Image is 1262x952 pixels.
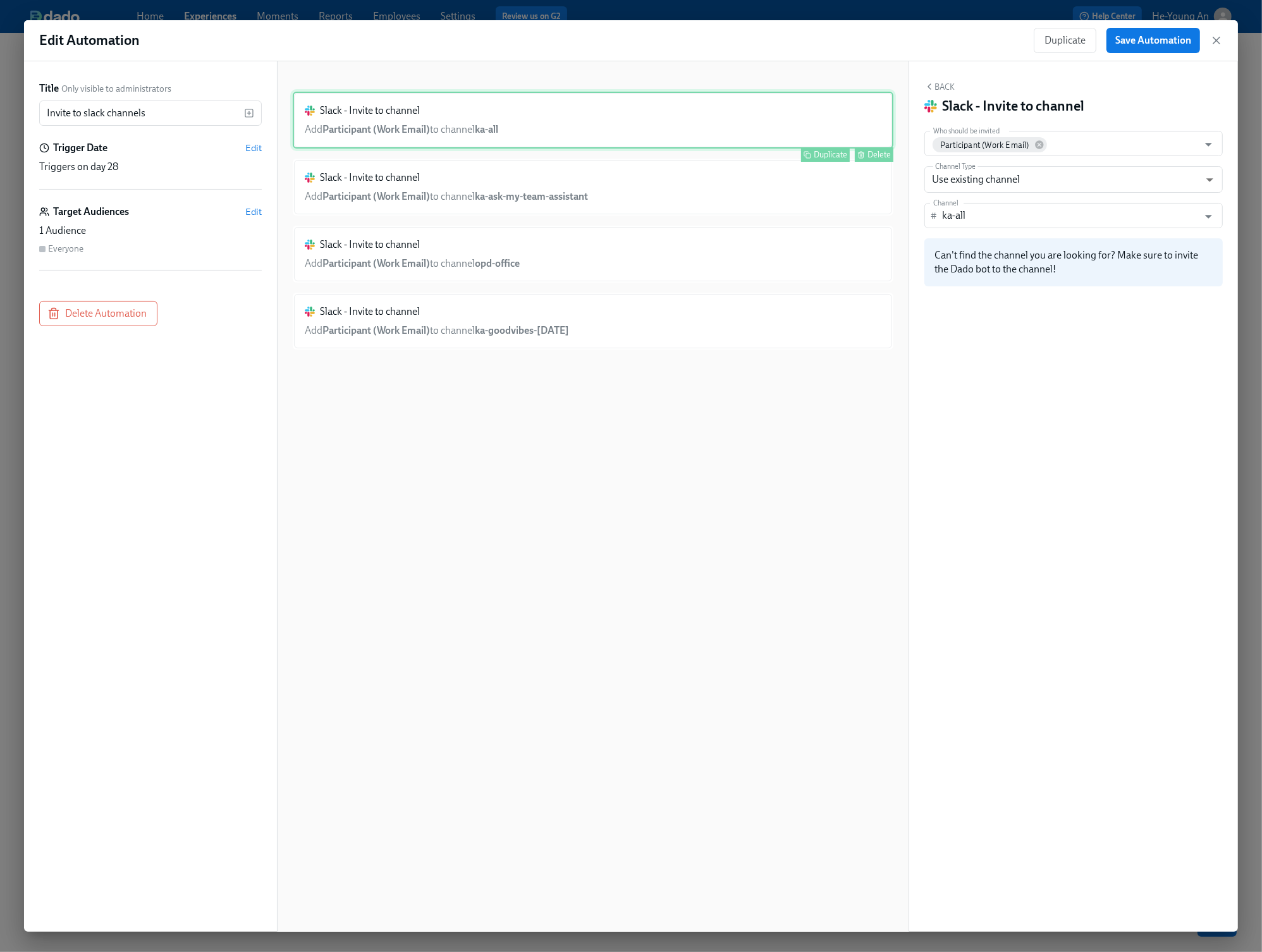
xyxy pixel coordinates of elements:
button: Edit [245,142,262,154]
button: Duplicate [1034,28,1096,53]
div: Slack - Invite to channelAddParticipant (Work Email)to channelka-all Duplicate Delete [293,92,893,149]
h4: Slack - Invite to channel [942,97,1084,116]
h1: Edit Automation [39,31,140,50]
div: Slack - Invite to channelAddParticipant (Work Email)to channelopd-office [293,226,893,283]
div: Action ID: 4LMzw-8Eg [924,296,1223,310]
div: Target AudiencesEdit1 AudienceEveryone [39,205,262,271]
button: Open [1199,207,1218,226]
button: Back [924,82,955,92]
div: Can't find the channel you are looking for? Make sure to invite the Dado bot to the channel! [924,238,1223,286]
span: Delete Automation [50,307,147,320]
span: Only visible to administrators [61,83,171,95]
button: Delete [855,147,893,162]
span: Save Automation [1115,34,1191,47]
div: Triggers on day 28 [39,160,262,174]
button: Open [1199,135,1218,154]
button: Duplicate [801,147,850,162]
span: Duplicate [1045,34,1086,47]
h6: Target Audiences [53,205,129,219]
div: Slack - Invite to channelAddParticipant (Work Email)to channelka-ask-my-team-assistant [293,159,893,216]
button: Save Automation [1106,28,1200,53]
span: Participant (Work Email) [933,140,1037,150]
svg: Insert text variable [244,108,254,118]
div: Trigger DateEditTriggers on day 28 [39,141,262,190]
div: Slack - Invite to channelAddParticipant (Work Email)to channelka-goodvibes-[DATE] [293,293,893,350]
h6: Trigger Date [53,141,107,155]
button: Delete Automation [39,301,157,326]
p: # [931,209,937,223]
div: Duplicate [814,150,847,159]
div: Everyone [48,243,83,255]
div: 1 Audience [39,224,262,238]
button: Edit [245,205,262,218]
div: Delete [867,150,891,159]
div: Participant (Work Email) [933,137,1047,152]
div: Use existing channel [924,166,1223,193]
label: Title [39,82,59,95]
